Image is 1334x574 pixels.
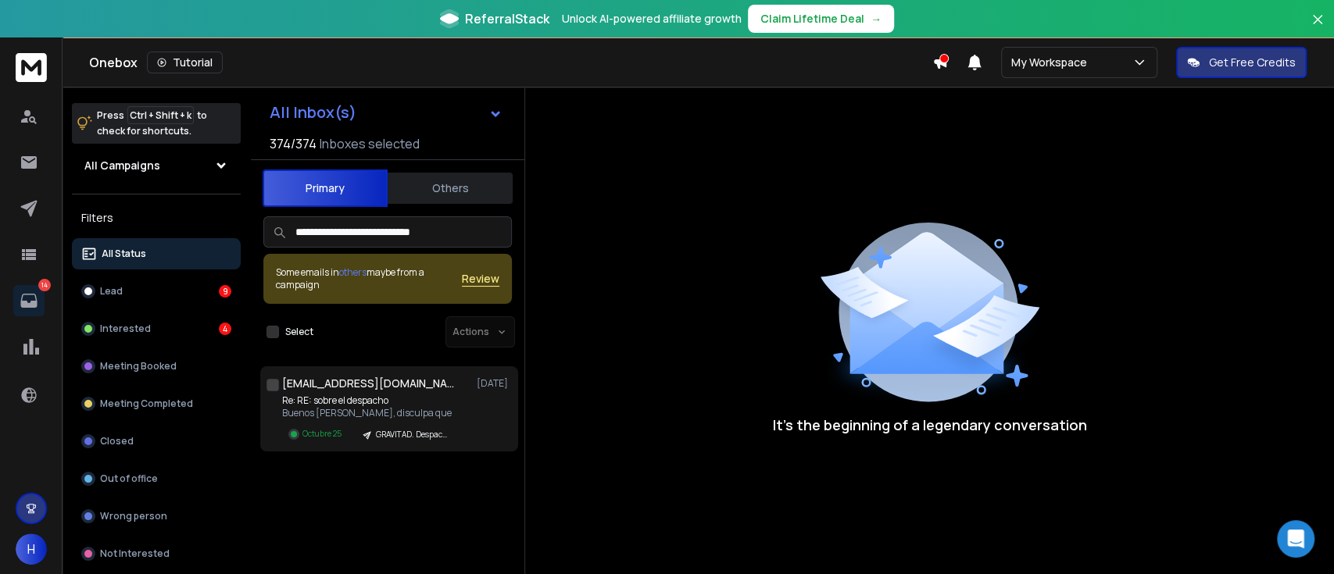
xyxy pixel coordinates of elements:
span: others [339,266,367,279]
button: H [16,533,47,565]
p: 14 [38,279,51,291]
p: Unlock AI-powered affiliate growth [562,11,742,27]
span: → [871,11,882,27]
button: Wrong person [72,501,241,532]
h3: Inboxes selected [320,134,420,153]
p: [DATE] [477,377,512,390]
button: Meeting Booked [72,351,241,382]
p: Buenos [PERSON_NAME], disculpa que [282,407,460,419]
div: Onebox [89,52,932,73]
p: Meeting Booked [100,360,177,373]
button: Not Interested [72,538,241,569]
p: Press to check for shortcuts. [97,108,207,139]
button: Others [388,171,513,205]
span: Ctrl + Shift + k [127,106,194,124]
p: Out of office [100,472,158,485]
p: GRAVITAD. Despachos [376,429,451,440]
button: Primary [263,169,388,207]
p: Lead [100,285,123,298]
button: All Status [72,238,241,269]
button: Meeting Completed [72,388,241,419]
p: It’s the beginning of a legendary conversation [773,414,1087,436]
div: 4 [219,323,231,335]
button: Tutorial [147,52,223,73]
button: Claim Lifetime Deal→ [748,5,894,33]
p: Interested [100,323,151,335]
button: Review [462,271,499,287]
div: Some emails in maybe from a campaign [276,266,462,291]
button: Interested4 [72,313,241,344]
p: Octubre 25 [302,428,342,440]
h1: All Campaigns [84,158,160,173]
p: Get Free Credits [1209,55,1296,70]
button: Get Free Credits [1176,47,1307,78]
a: 14 [13,285,45,316]
p: All Status [102,248,146,260]
button: Out of office [72,463,241,494]
p: Meeting Completed [100,398,193,410]
p: Re: RE: sobre el despacho [282,394,460,407]
button: Close banner [1307,9,1328,47]
div: Open Intercom Messenger [1277,520,1314,558]
p: Not Interested [100,547,170,560]
h1: All Inbox(s) [270,105,356,120]
p: Wrong person [100,510,167,522]
p: Closed [100,435,134,447]
span: ReferralStack [465,9,549,28]
span: 374 / 374 [270,134,317,153]
h3: Filters [72,207,241,229]
p: My Workspace [1011,55,1093,70]
button: Lead9 [72,276,241,307]
h1: [EMAIL_ADDRESS][DOMAIN_NAME] [282,376,454,391]
div: 9 [219,285,231,298]
button: Closed [72,426,241,457]
label: Select [285,326,313,338]
button: All Campaigns [72,150,241,181]
button: All Inbox(s) [257,97,515,128]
